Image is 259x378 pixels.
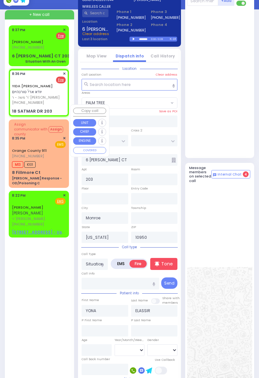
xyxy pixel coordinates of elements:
[211,170,250,178] button: Internal Chat 4
[151,35,156,43] div: 0:00
[82,97,177,109] span: PALM TREE
[82,72,101,77] label: Call Location
[82,225,90,229] label: State
[119,245,140,250] span: Call type
[159,109,177,114] label: Save as POI
[12,148,47,153] a: Orange County 911
[63,27,66,33] span: ✕
[131,318,151,323] label: P Last Name
[12,95,64,100] span: ר' משה - ר' [PERSON_NAME]
[117,9,143,15] span: Phone 1
[12,71,25,76] span: 8:36 PM
[131,167,140,172] label: Room
[155,358,175,362] label: Use Callback
[12,193,26,198] span: 8:22 PM
[82,31,109,36] span: Clear address
[117,291,142,296] span: Patient info
[131,206,146,210] label: Township
[82,79,177,91] input: Search location here
[82,9,108,17] input: Search a contact
[12,39,43,44] a: [PERSON_NAME]
[49,126,63,132] button: Assign
[112,260,130,268] label: EMS
[86,100,105,106] span: PALM TREE
[73,147,106,154] button: COVERED
[12,28,25,32] span: 8:37 PM
[172,158,176,163] span: Other building occupants
[170,37,177,42] div: K-18
[58,78,64,82] u: Fire
[131,298,148,303] label: Last Name
[82,252,96,256] label: Call Type
[12,153,44,159] span: [PHONE_NUMBER]
[12,100,44,105] span: [PHONE_NUMBER]
[243,171,249,177] span: 4
[86,53,107,59] a: Map View
[82,37,130,42] label: Last 3 location
[151,9,177,15] span: Phone 3
[55,141,66,148] span: EMS
[57,199,64,204] u: EMS
[82,318,102,323] label: P First Name
[119,66,140,71] span: Location
[12,108,52,115] div: 18 SATMAR DR 203
[82,298,99,302] label: First Name
[63,71,66,77] span: ✕
[151,53,175,59] a: Call History
[156,72,177,77] label: Clear address
[117,28,146,33] label: [PHONE_NUMBER]
[12,89,42,94] span: יודא ארי' טורנהיים
[147,338,159,342] label: Gender
[161,261,173,267] p: Tone
[131,225,136,229] label: ZIP
[116,53,144,59] a: Dispatch info
[115,338,145,342] div: Year/Month/Week/Day
[12,216,64,222] span: ר' [PERSON_NAME]
[12,229,73,235] u: [STREET_ADDRESS] - Use this
[73,119,96,126] button: UNIT
[161,277,177,289] button: Send
[12,83,53,89] a: YIDA [PERSON_NAME]
[63,136,66,141] span: ✕
[82,98,169,109] span: PALM TREE
[12,222,44,227] span: [PHONE_NUMBER]
[73,108,106,114] button: Copy call
[12,169,40,176] div: 8 Fillmore Ct
[82,91,90,95] label: Areas
[131,128,142,133] label: Cross 2
[158,35,163,43] div: 0:39
[58,33,64,38] u: Fire
[12,45,44,50] span: [PHONE_NUMBER]
[82,206,88,210] label: City
[82,4,126,9] label: WIRELESS CALLER
[82,357,110,361] label: Call back number
[12,161,23,168] span: M13
[63,193,66,198] span: ✕
[12,176,66,186] div: [PERSON_NAME] Response - OD/Poisoning C
[189,166,212,183] h5: Message members on selected call
[82,271,95,276] label: Call Info
[218,172,242,177] span: Internal Chat
[129,260,147,268] label: Fire
[82,186,89,191] label: Floor
[151,15,180,20] label: [PHONE_NUMBER]
[73,128,96,135] button: CHIEF
[24,161,36,168] span: K101
[29,12,50,18] span: + New call
[73,137,96,144] button: ENGINE
[156,35,158,43] div: /
[82,19,108,24] label: Location
[117,15,146,20] label: [PHONE_NUMBER]
[12,210,43,216] span: [PERSON_NAME]
[213,173,216,177] img: comment-alt.png
[162,296,180,300] small: Share with
[117,22,143,28] span: Phone 2
[12,205,43,210] a: [PERSON_NAME]
[14,122,48,137] span: Assign communicator with county
[151,22,177,28] span: Phone 4
[82,167,87,172] label: Apt
[82,338,87,342] label: Age
[25,59,66,64] div: Situation With An Oven
[131,186,148,191] label: Entry Code
[162,300,178,305] span: members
